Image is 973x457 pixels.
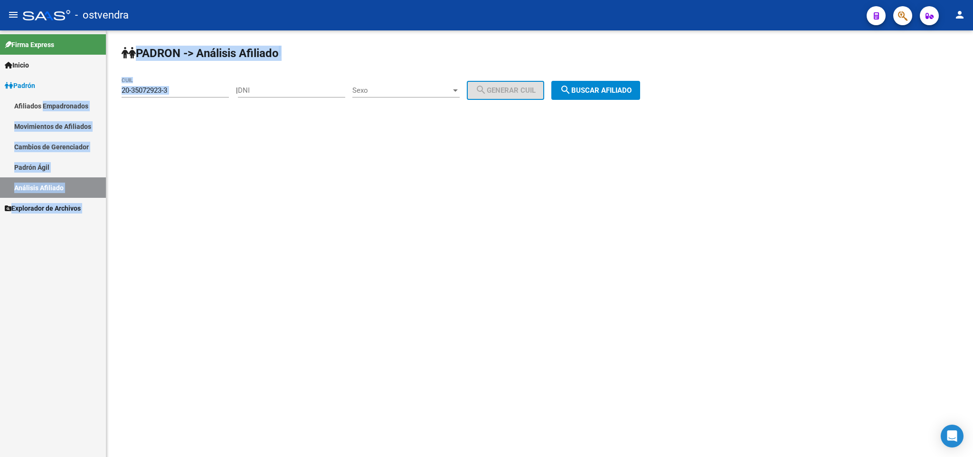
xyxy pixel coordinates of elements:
[236,86,551,95] div: |
[352,86,451,95] span: Sexo
[8,9,19,20] mat-icon: menu
[5,80,35,91] span: Padrón
[551,81,640,100] button: Buscar afiliado
[560,84,571,96] mat-icon: search
[5,203,81,214] span: Explorador de Archivos
[941,425,964,447] div: Open Intercom Messenger
[5,60,29,70] span: Inicio
[122,47,279,60] strong: PADRON -> Análisis Afiliado
[75,5,129,26] span: - ostvendra
[954,9,965,20] mat-icon: person
[475,84,487,96] mat-icon: search
[5,39,54,50] span: Firma Express
[560,86,632,95] span: Buscar afiliado
[467,81,544,100] button: Generar CUIL
[475,86,536,95] span: Generar CUIL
